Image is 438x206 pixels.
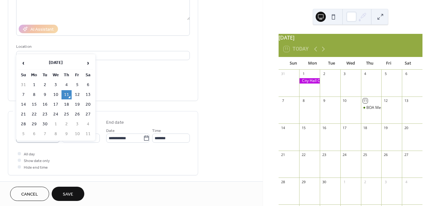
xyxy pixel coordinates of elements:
div: 9 [322,98,326,103]
th: [DATE] [29,56,82,70]
td: 13 [83,90,93,99]
td: 6 [83,80,93,90]
td: 9 [40,90,50,99]
td: 4 [61,80,72,90]
div: 22 [301,153,306,157]
div: 1 [342,179,347,184]
td: 4 [83,120,93,129]
div: 21 [280,153,285,157]
div: 19 [383,125,388,130]
div: 14 [280,125,285,130]
td: 7 [40,129,50,139]
div: 23 [322,153,326,157]
td: 8 [29,90,39,99]
span: Cancel [21,191,38,198]
td: 1 [29,80,39,90]
td: 2 [40,80,50,90]
div: 10 [342,98,347,103]
div: 5 [383,72,388,76]
div: Tue [322,57,341,70]
th: Mo [29,71,39,80]
td: 31 [18,80,29,90]
div: BOA Meeting [366,105,390,110]
div: 28 [280,179,285,184]
div: 3 [342,72,347,76]
span: ‹ [19,57,28,69]
div: End date [106,119,124,126]
td: 19 [72,100,82,109]
div: 4 [363,72,368,76]
span: Date [106,128,115,134]
td: 30 [40,120,50,129]
td: 11 [61,90,72,99]
div: 8 [301,98,306,103]
th: Tu [40,71,50,80]
div: 16 [322,125,326,130]
div: 25 [363,153,368,157]
td: 12 [72,90,82,99]
div: 24 [342,153,347,157]
td: 3 [72,120,82,129]
th: Fr [72,71,82,80]
td: 1 [51,120,61,129]
th: Th [61,71,72,80]
td: 29 [29,120,39,129]
td: 3 [51,80,61,90]
td: 22 [29,110,39,119]
span: Hide end time [24,164,48,171]
div: 18 [363,125,368,130]
div: Mon [303,57,322,70]
div: 4 [404,179,409,184]
td: 8 [51,129,61,139]
div: City Hall Closed for Labor Day [299,78,320,84]
td: 7 [18,90,29,99]
td: 18 [61,100,72,109]
div: 27 [404,153,409,157]
th: We [51,71,61,80]
td: 24 [51,110,61,119]
td: 17 [51,100,61,109]
td: 9 [61,129,72,139]
div: 3 [383,179,388,184]
button: Cancel [10,187,49,201]
td: 5 [72,80,82,90]
div: 17 [342,125,347,130]
div: 29 [301,179,306,184]
td: 16 [40,100,50,109]
td: 5 [18,129,29,139]
td: 20 [83,100,93,109]
div: 6 [404,72,409,76]
div: 11 [363,98,368,103]
div: Wed [341,57,360,70]
div: Sat [398,57,417,70]
div: 2 [363,179,368,184]
th: Su [18,71,29,80]
div: Fri [379,57,398,70]
div: [DATE] [279,34,422,41]
div: 30 [322,179,326,184]
div: 26 [383,153,388,157]
button: Save [52,187,84,201]
span: Save [63,191,73,198]
span: Show date only [24,158,50,164]
td: 2 [61,120,72,129]
span: All day [24,151,35,158]
td: 23 [40,110,50,119]
td: 10 [72,129,82,139]
span: Time [152,128,161,134]
div: 20 [404,125,409,130]
div: 15 [301,125,306,130]
td: 6 [29,129,39,139]
td: 15 [29,100,39,109]
td: 28 [18,120,29,129]
span: › [83,57,93,69]
div: Sun [284,57,303,70]
td: 26 [72,110,82,119]
div: 13 [404,98,409,103]
div: 31 [280,72,285,76]
div: 7 [280,98,285,103]
div: BOA Meeting [361,105,382,110]
td: 27 [83,110,93,119]
div: 2 [322,72,326,76]
div: 12 [383,98,388,103]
